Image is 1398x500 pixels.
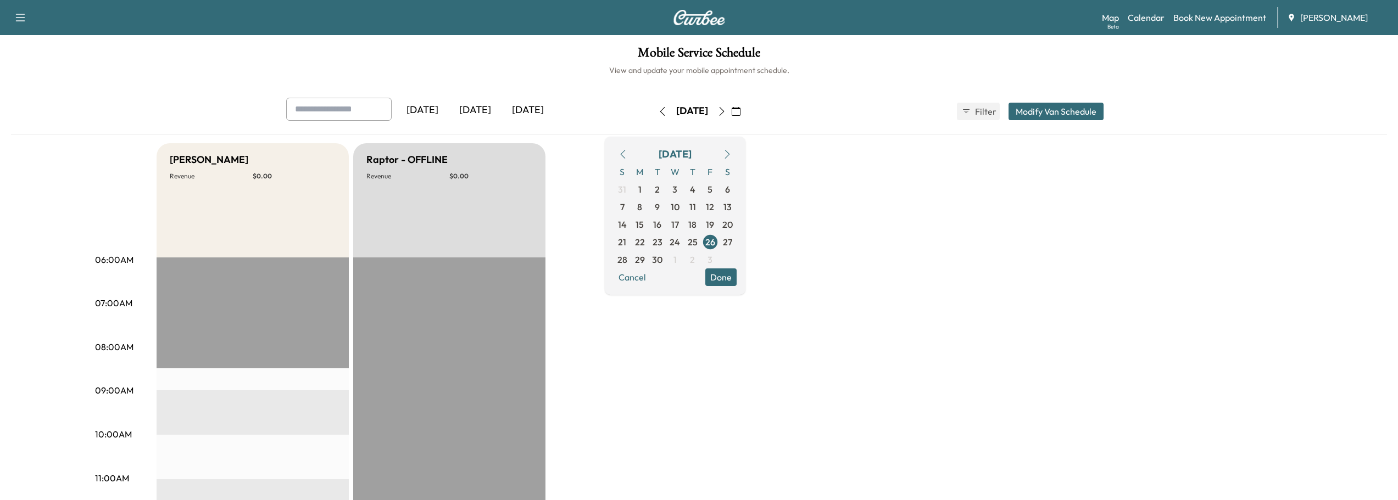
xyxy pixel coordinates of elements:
[671,218,679,231] span: 17
[1009,103,1104,120] button: Modify Van Schedule
[502,98,554,123] div: [DATE]
[688,235,698,249] span: 25
[635,253,645,266] span: 29
[723,200,732,214] span: 13
[684,163,701,181] span: T
[617,253,627,266] span: 28
[708,183,712,196] span: 5
[708,253,712,266] span: 3
[706,218,714,231] span: 19
[614,163,631,181] span: S
[670,235,680,249] span: 24
[659,147,692,162] div: [DATE]
[690,183,695,196] span: 4
[1300,11,1368,24] span: [PERSON_NAME]
[1107,23,1119,31] div: Beta
[723,235,732,249] span: 27
[95,384,133,397] p: 09:00AM
[95,471,129,485] p: 11:00AM
[725,183,730,196] span: 6
[673,253,677,266] span: 1
[975,105,995,118] span: Filter
[95,340,133,353] p: 08:00AM
[706,200,714,214] span: 12
[11,65,1387,76] h6: View and update your mobile appointment schedule.
[673,10,726,25] img: Curbee Logo
[705,268,737,286] button: Done
[719,163,737,181] span: S
[676,104,708,118] div: [DATE]
[614,268,651,286] button: Cancel
[620,200,625,214] span: 7
[637,200,642,214] span: 8
[618,218,627,231] span: 14
[705,235,715,249] span: 26
[253,172,336,181] p: $ 0.00
[1102,11,1119,24] a: MapBeta
[653,235,662,249] span: 23
[11,46,1387,65] h1: Mobile Service Schedule
[618,235,626,249] span: 21
[170,152,248,167] h5: [PERSON_NAME]
[689,200,696,214] span: 11
[618,183,626,196] span: 31
[95,296,132,310] p: 07:00AM
[957,103,1000,120] button: Filter
[170,172,253,181] p: Revenue
[666,163,684,181] span: W
[631,163,649,181] span: M
[701,163,719,181] span: F
[652,253,662,266] span: 30
[95,253,133,266] p: 06:00AM
[366,172,449,181] p: Revenue
[655,183,660,196] span: 2
[636,218,644,231] span: 15
[690,253,695,266] span: 2
[635,235,645,249] span: 22
[653,218,661,231] span: 16
[449,172,532,181] p: $ 0.00
[655,200,660,214] span: 9
[449,98,502,123] div: [DATE]
[1128,11,1165,24] a: Calendar
[95,428,132,441] p: 10:00AM
[396,98,449,123] div: [DATE]
[671,200,679,214] span: 10
[672,183,677,196] span: 3
[1173,11,1266,24] a: Book New Appointment
[366,152,448,167] h5: Raptor - OFFLINE
[649,163,666,181] span: T
[688,218,697,231] span: 18
[722,218,733,231] span: 20
[638,183,642,196] span: 1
